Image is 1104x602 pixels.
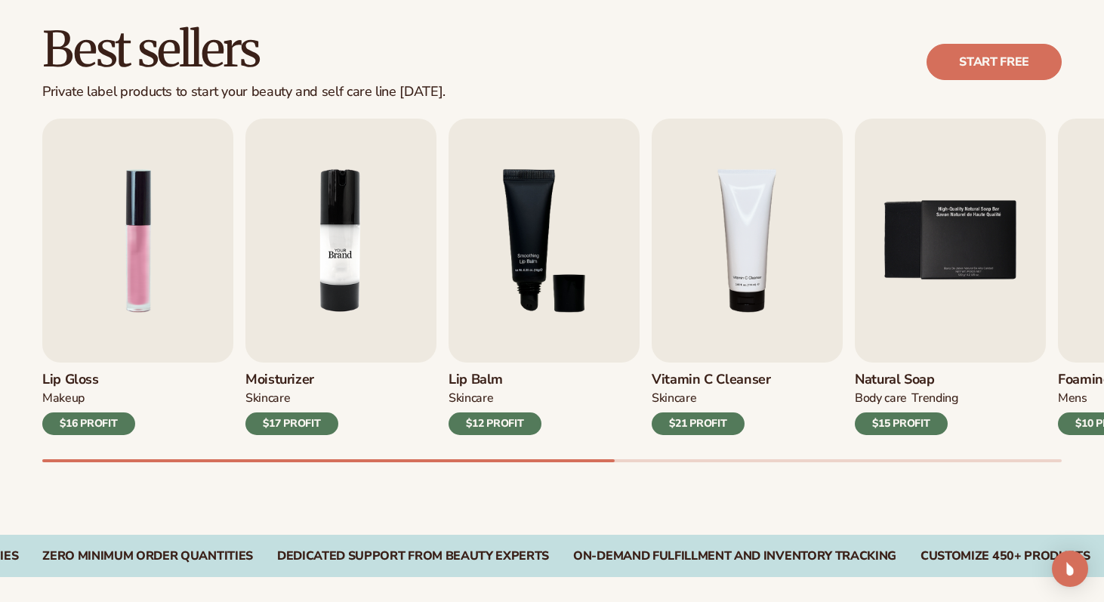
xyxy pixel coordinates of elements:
div: $12 PROFIT [449,412,541,435]
div: Skincare [652,391,696,406]
div: $16 PROFIT [42,412,135,435]
div: TRENDING [911,391,958,406]
img: Shopify Image 6 [245,119,436,363]
h2: Best sellers [42,24,446,75]
div: MAKEUP [42,391,85,406]
div: SKINCARE [449,391,493,406]
a: 1 / 9 [42,119,233,435]
a: 5 / 9 [855,119,1046,435]
h3: Natural Soap [855,372,958,388]
h3: Lip Gloss [42,372,135,388]
div: Private label products to start your beauty and self care line [DATE]. [42,84,446,100]
div: Zero Minimum Order QuantitieS [42,549,253,563]
div: BODY Care [855,391,907,406]
a: 3 / 9 [449,119,640,435]
div: $21 PROFIT [652,412,745,435]
a: Start free [927,44,1062,80]
div: $17 PROFIT [245,412,338,435]
div: Open Intercom Messenger [1052,551,1088,587]
h3: Vitamin C Cleanser [652,372,771,388]
h3: Lip Balm [449,372,541,388]
div: On-Demand Fulfillment and Inventory Tracking [573,549,896,563]
h3: Moisturizer [245,372,338,388]
div: mens [1058,391,1087,406]
div: $15 PROFIT [855,412,948,435]
a: 2 / 9 [245,119,436,435]
div: SKINCARE [245,391,290,406]
div: Dedicated Support From Beauty Experts [277,549,549,563]
div: CUSTOMIZE 450+ PRODUCTS [921,549,1090,563]
a: 4 / 9 [652,119,843,435]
